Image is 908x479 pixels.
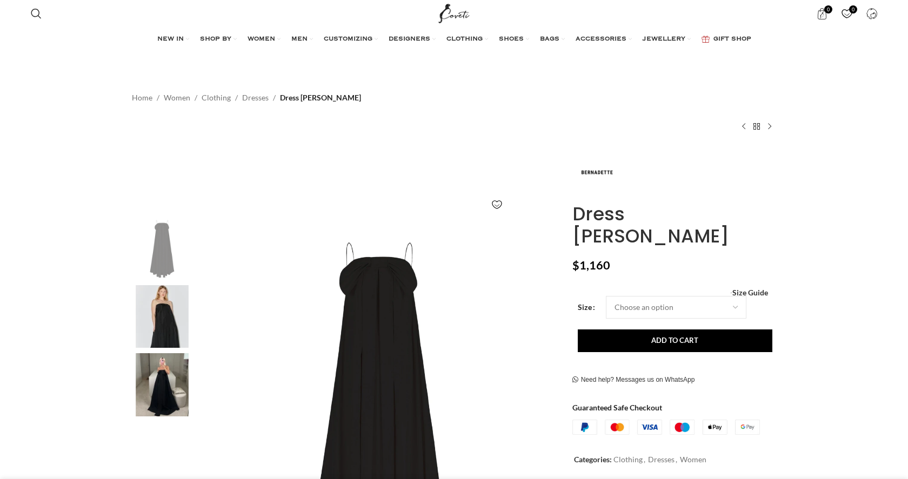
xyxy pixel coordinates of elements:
[280,92,361,104] span: Dress [PERSON_NAME]
[324,29,378,50] a: CUSTOMIZING
[291,29,313,50] a: MEN
[242,92,269,104] a: Dresses
[499,35,524,44] span: SHOES
[389,29,436,50] a: DESIGNERS
[702,36,710,43] img: GiftBag
[849,5,857,14] span: 0
[324,35,372,44] span: CUSTOMIZING
[572,403,662,412] strong: Guaranteed Safe Checkout
[389,35,430,44] span: DESIGNERS
[644,454,645,465] span: ,
[811,3,833,24] a: 0
[576,35,626,44] span: ACCESSORIES
[572,258,579,272] span: $
[157,35,184,44] span: NEW IN
[446,35,483,44] span: CLOTHING
[676,454,677,465] span: ,
[499,29,529,50] a: SHOES
[572,203,776,247] h1: Dress [PERSON_NAME]
[713,35,751,44] span: GIFT SHOP
[248,35,275,44] span: WOMEN
[164,92,190,104] a: Women
[200,35,231,44] span: SHOP BY
[702,29,751,50] a: GIFT SHOP
[643,35,685,44] span: JEWELLERY
[578,301,595,313] label: Size
[572,376,695,384] a: Need help? Messages us on WhatsApp
[25,3,47,24] a: Search
[578,329,772,352] button: Add to cart
[129,353,195,416] img: Bernadette dresses
[248,29,281,50] a: WOMEN
[572,149,621,198] img: Bernadette
[540,29,565,50] a: BAGS
[129,285,195,348] img: Bernadette dress
[200,29,237,50] a: SHOP BY
[446,29,488,50] a: CLOTHING
[436,8,472,17] a: Site logo
[680,455,706,464] a: Women
[202,92,231,104] a: Clothing
[132,92,361,104] nav: Breadcrumb
[737,120,750,133] a: Previous product
[613,455,643,464] a: Clothing
[291,35,308,44] span: MEN
[836,3,858,24] div: My Wishlist
[763,120,776,133] a: Next product
[574,455,612,464] span: Categories:
[836,3,858,24] a: 0
[643,29,691,50] a: JEWELLERY
[129,217,195,280] img: Bernadette Dress Estelle
[540,35,559,44] span: BAGS
[572,258,610,272] bdi: 1,160
[572,420,760,435] img: guaranteed-safe-checkout-bordered.j
[157,29,189,50] a: NEW IN
[576,29,632,50] a: ACCESSORIES
[25,29,883,50] div: Main navigation
[132,92,152,104] a: Home
[824,5,832,14] span: 0
[648,455,675,464] a: Dresses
